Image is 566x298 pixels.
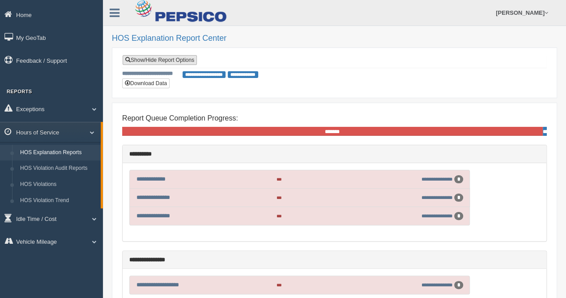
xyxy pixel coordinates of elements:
a: HOS Explanation Reports [16,145,101,161]
h2: HOS Explanation Report Center [112,34,557,43]
a: HOS Violation Trend [16,193,101,209]
a: HOS Violations [16,177,101,193]
a: HOS Violation Audit Reports [16,160,101,177]
h4: Report Queue Completion Progress: [122,114,547,122]
button: Download Data [122,78,170,88]
a: Show/Hide Report Options [123,55,197,65]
